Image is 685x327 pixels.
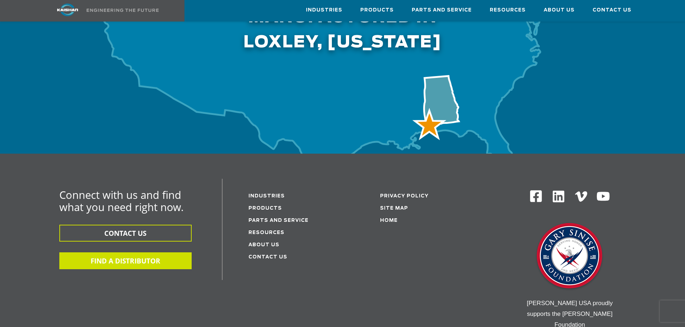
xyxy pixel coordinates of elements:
a: About Us [248,243,279,247]
a: Resources [248,230,284,235]
a: Privacy Policy [380,194,429,198]
a: Parts and service [248,218,309,223]
a: Products [248,206,282,211]
a: Site Map [380,206,408,211]
img: Engineering the future [87,9,159,12]
img: Linkedin [552,190,566,204]
a: Home [380,218,398,223]
img: Youtube [596,190,610,204]
img: kaishan logo [41,4,95,16]
button: FIND A DISTRIBUTOR [59,252,192,269]
a: Industries [306,0,342,20]
a: Resources [490,0,526,20]
a: Industries [248,194,285,198]
span: About Us [544,6,575,14]
span: Resources [490,6,526,14]
a: Parts and Service [412,0,472,20]
span: Industries [306,6,342,14]
a: About Us [544,0,575,20]
img: Facebook [529,190,543,203]
span: Contact Us [593,6,631,14]
span: Parts and Service [412,6,472,14]
a: Contact Us [593,0,631,20]
img: Vimeo [575,191,587,202]
a: Contact Us [248,255,287,260]
span: Connect with us and find what you need right now. [59,188,184,214]
span: Products [360,6,394,14]
img: Gary Sinise Foundation [534,221,606,293]
a: Products [360,0,394,20]
button: CONTACT US [59,225,192,242]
